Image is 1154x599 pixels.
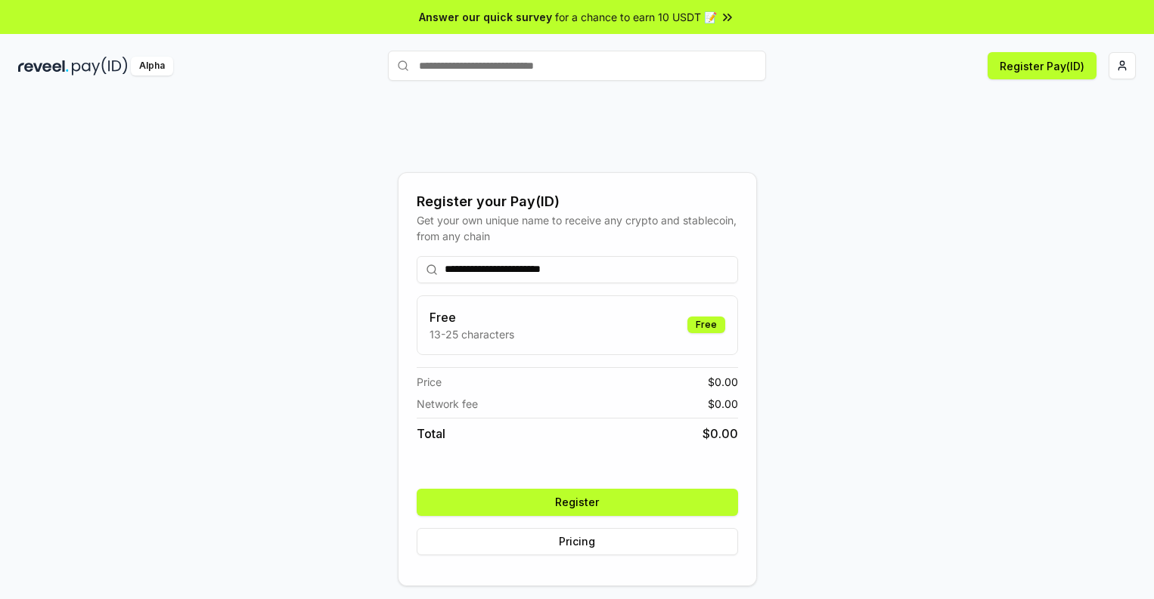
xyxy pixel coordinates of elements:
[131,57,173,76] div: Alpha
[703,425,738,443] span: $ 0.00
[417,489,738,516] button: Register
[72,57,128,76] img: pay_id
[687,316,725,333] div: Free
[430,326,514,342] p: 13-25 characters
[417,396,478,412] span: Network fee
[430,308,514,326] h3: Free
[555,9,717,25] span: for a chance to earn 10 USDT 📝
[708,396,738,412] span: $ 0.00
[708,374,738,390] span: $ 0.00
[417,212,738,244] div: Get your own unique name to receive any crypto and stablecoin, from any chain
[419,9,552,25] span: Answer our quick survey
[417,374,442,390] span: Price
[417,425,445,443] span: Total
[18,57,69,76] img: reveel_dark
[417,528,738,555] button: Pricing
[417,191,738,212] div: Register your Pay(ID)
[988,52,1097,79] button: Register Pay(ID)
